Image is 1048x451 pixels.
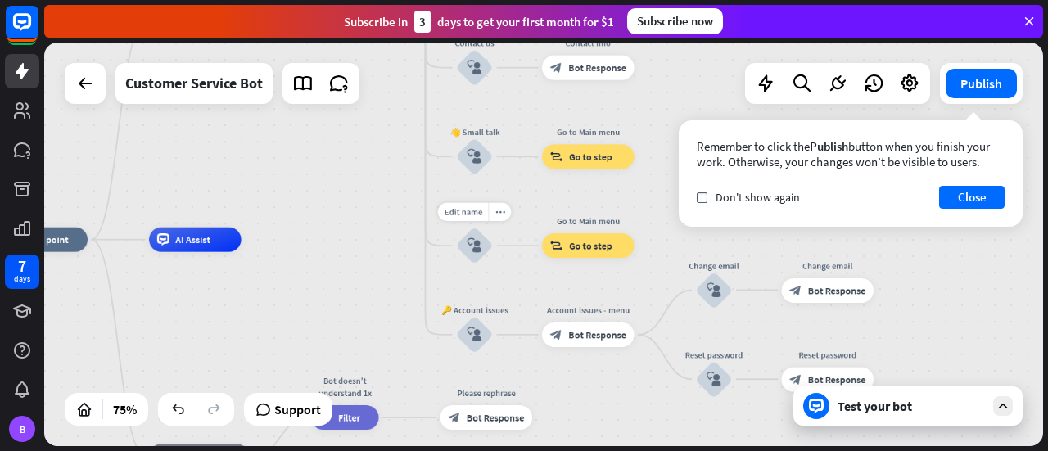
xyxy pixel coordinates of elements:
span: AI Assist [175,233,210,246]
div: B [9,416,35,442]
div: Test your bot [838,398,985,414]
div: 🔑 Account issues [438,304,512,316]
div: Bot doesn't understand 1x [302,375,388,399]
span: Go to step [569,240,612,252]
span: Don't show again [716,190,800,205]
div: Contact us [438,37,512,49]
span: Start point [23,233,69,246]
span: Bot Response [568,328,626,341]
i: filter [319,412,332,424]
div: Change email [677,259,751,272]
span: Publish [810,138,848,154]
span: Edit name [444,206,482,217]
i: block_bot_response [789,373,802,386]
div: Please rephrase [431,387,541,399]
i: block_bot_response [550,61,562,74]
div: Reset password [772,349,883,361]
span: Bot Response [467,412,525,424]
div: Reset password [677,349,751,361]
div: Go to Main menu [533,215,644,228]
i: block_goto [550,240,563,252]
div: Account issues - menu [533,304,644,316]
div: Subscribe now [627,8,723,34]
span: Bot Response [568,61,626,74]
a: 7 days [5,255,39,289]
i: block_bot_response [789,284,802,296]
div: Change email [772,259,883,272]
span: Bot Response [808,373,866,386]
i: block_goto [550,151,563,163]
i: block_user_input [468,327,482,342]
div: Remember to click the button when you finish your work. Otherwise, your changes won’t be visible ... [697,138,1005,169]
i: more_horiz [495,207,505,216]
span: Go to step [569,151,612,163]
div: 3 [414,11,431,33]
div: 7 [18,259,26,273]
i: block_bot_response [448,412,460,424]
i: block_user_input [707,372,721,386]
div: Subscribe in days to get your first month for $1 [344,11,614,33]
div: Contact info [533,37,644,49]
button: Close [939,186,1005,209]
div: days [14,273,30,285]
div: 👋 Small talk [438,126,512,138]
i: block_bot_response [550,328,562,341]
i: block_user_input [468,61,482,75]
i: block_user_input [468,149,482,164]
span: Support [274,396,321,422]
i: block_user_input [707,282,721,297]
div: Go to Main menu [533,126,644,138]
div: 75% [108,396,142,422]
div: Customer Service Bot [125,63,263,104]
button: Open LiveChat chat widget [13,7,62,56]
i: block_user_input [468,238,482,253]
span: Bot Response [808,284,866,296]
span: Filter [338,412,360,424]
button: Publish [946,69,1017,98]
